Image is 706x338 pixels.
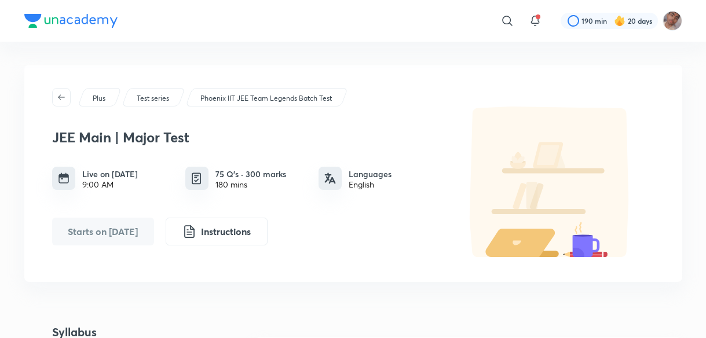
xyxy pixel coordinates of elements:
img: default [446,106,654,257]
img: languages [324,172,336,184]
img: quiz info [189,171,204,186]
a: Phoenix IIT JEE Team Legends Batch Test [198,93,334,104]
p: Phoenix IIT JEE Team Legends Batch Test [200,93,332,104]
h6: Languages [349,168,392,180]
button: Starts on Oct 5 [52,218,154,245]
h6: 75 Q’s · 300 marks [215,168,286,180]
img: streak [614,15,625,27]
img: timing [58,172,69,184]
a: Plus [90,93,107,104]
h3: JEE Main | Major Test [52,129,440,146]
div: English [349,180,392,189]
a: Test series [134,93,171,104]
img: instruction [182,225,196,238]
div: 9:00 AM [82,180,138,189]
img: Rahul 2026 [663,11,682,31]
p: Test series [137,93,169,104]
p: Plus [93,93,105,104]
h6: Live on [DATE] [82,168,138,180]
div: 180 mins [215,180,286,189]
img: Company Logo [24,14,118,28]
button: Instructions [166,218,268,245]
